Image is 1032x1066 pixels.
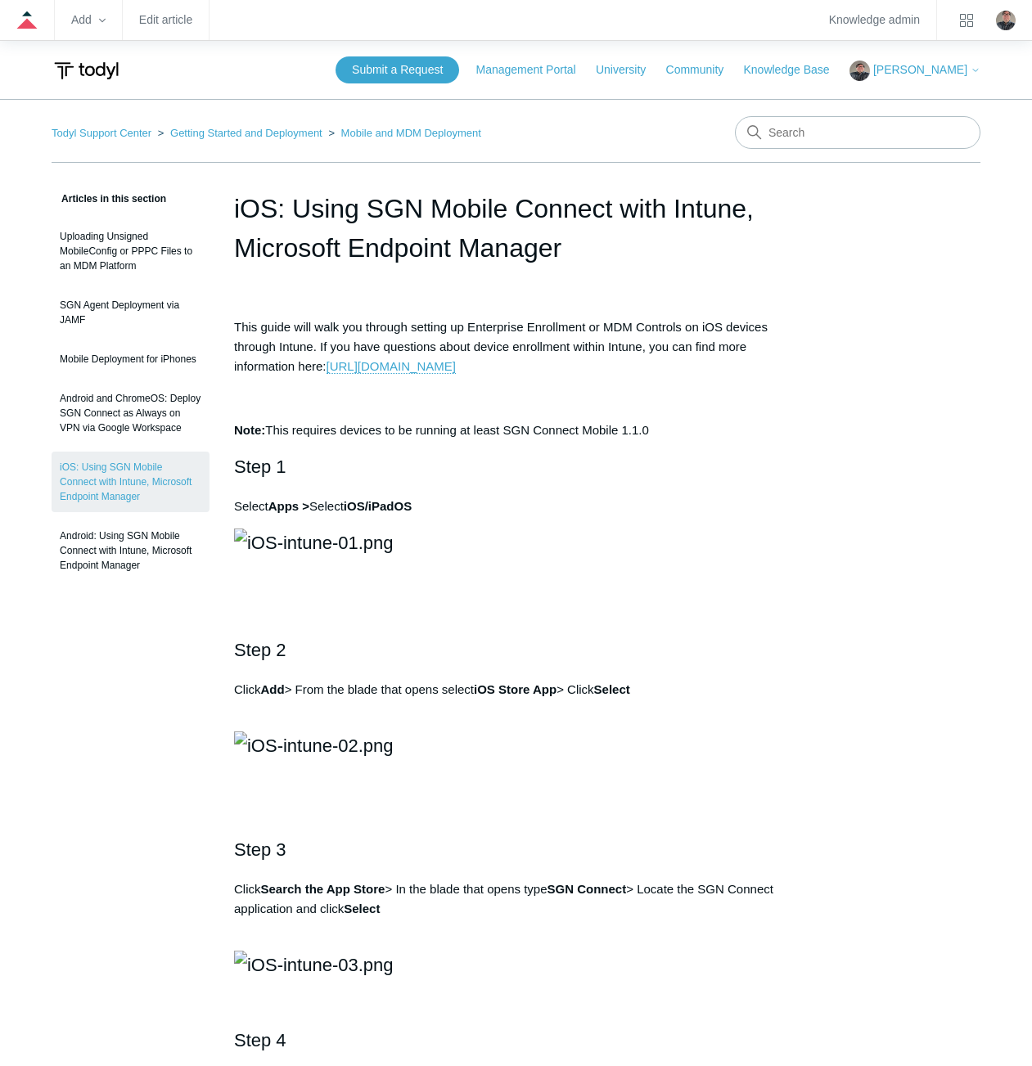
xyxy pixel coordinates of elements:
zd-hc-trigger: Add [71,16,106,25]
h1: iOS: Using SGN Mobile Connect with Intune, Microsoft Endpoint Manager [234,189,798,268]
img: iOS-intune-03.png [234,951,394,979]
button: [PERSON_NAME] [849,61,980,81]
a: Management Portal [476,61,593,79]
a: [URL][DOMAIN_NAME] [327,359,456,374]
p: Select Select [234,497,798,516]
zd-hc-trigger: Click your profile icon to open the profile menu [996,11,1016,30]
strong: Note: [234,423,265,437]
a: Knowledge Base [743,61,845,79]
a: Getting Started and Deployment [170,127,322,139]
a: Community [666,61,741,79]
p: Click > From the blade that opens select > Click [234,680,798,719]
h2: Step 2 [234,636,798,664]
a: Mobile Deployment for iPhones [52,344,210,375]
span: [PERSON_NAME] [873,63,967,76]
img: user avatar [996,11,1016,30]
li: Getting Started and Deployment [155,127,326,139]
h2: Step 3 [234,835,798,864]
strong: Add [260,682,284,696]
p: This requires devices to be running at least SGN Connect Mobile 1.1.0 [234,421,798,440]
h2: Step 4 [234,1026,798,1055]
a: iOS: Using SGN Mobile Connect with Intune, Microsoft Endpoint Manager [52,452,210,512]
strong: Search the App Store [260,882,385,896]
a: SGN Agent Deployment via JAMF [52,290,210,335]
a: Knowledge admin [829,16,920,25]
img: iOS-intune-02.png [234,731,394,760]
strong: Select [594,682,630,696]
strong: Select [344,902,380,915]
img: Todyl Support Center Help Center home page [52,56,121,86]
a: Todyl Support Center [52,127,151,139]
a: Uploading Unsigned MobileConfig or PPPC Files to an MDM Platform [52,221,210,281]
a: Android: Using SGN Mobile Connect with Intune, Microsoft Endpoint Manager [52,520,210,581]
a: Edit article [139,16,192,25]
p: Click > In the blade that opens type > Locate the SGN Connect application and click [234,879,798,938]
a: University [596,61,662,79]
strong: Apps > [268,499,309,513]
a: Android and ChromeOS: Deploy SGN Connect as Always on VPN via Google Workspace [52,383,210,443]
h2: Step 1 [234,452,798,481]
a: Submit a Request [336,56,459,83]
a: Mobile and MDM Deployment [341,127,481,139]
img: iOS-intune-01.png [234,529,394,557]
strong: iOS Store App [474,682,557,696]
p: This guide will walk you through setting up Enterprise Enrollment or MDM Controls on iOS devices ... [234,317,798,376]
li: Mobile and MDM Deployment [325,127,480,139]
strong: SGN Connect [548,882,627,896]
span: Articles in this section [52,193,166,205]
li: Todyl Support Center [52,127,155,139]
input: Search [735,116,980,149]
strong: iOS/iPadOS [344,499,412,513]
